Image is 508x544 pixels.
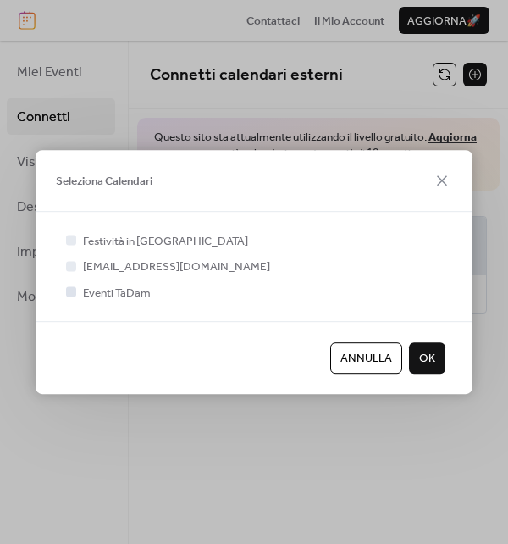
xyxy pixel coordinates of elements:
[409,342,445,373] button: OK
[340,350,392,367] span: Annulla
[56,173,152,190] span: Seleziona Calendari
[83,285,151,302] span: Eventi TaDam
[419,350,435,367] span: OK
[330,342,402,373] button: Annulla
[83,233,248,250] span: Festività in [GEOGRAPHIC_DATA]
[83,259,270,276] span: [EMAIL_ADDRESS][DOMAIN_NAME]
